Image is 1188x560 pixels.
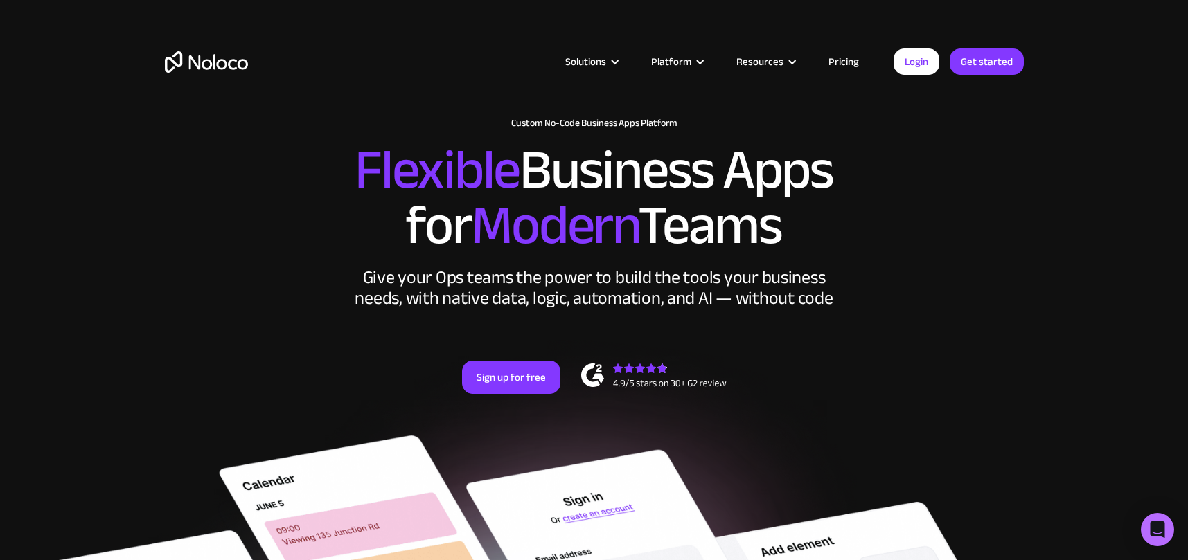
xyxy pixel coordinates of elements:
div: Open Intercom Messenger [1141,513,1174,546]
h2: Business Apps for Teams [165,143,1024,253]
div: Solutions [565,53,606,71]
a: home [165,51,248,73]
a: Login [894,48,939,75]
div: Resources [736,53,783,71]
div: Resources [719,53,811,71]
div: Solutions [548,53,634,71]
div: Platform [634,53,719,71]
a: Sign up for free [462,361,560,394]
a: Get started [950,48,1024,75]
span: Flexible [355,118,520,222]
a: Pricing [811,53,876,71]
div: Give your Ops teams the power to build the tools your business needs, with native data, logic, au... [352,267,837,309]
div: Platform [651,53,691,71]
span: Modern [471,174,638,277]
